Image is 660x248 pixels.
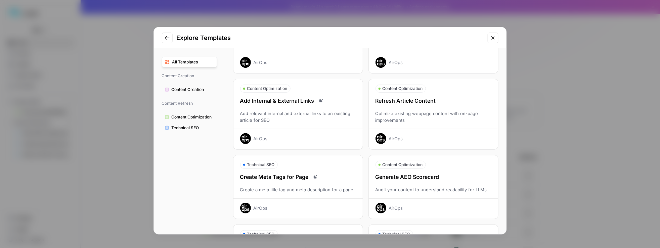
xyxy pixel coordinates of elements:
div: AirOps [254,205,268,211]
h2: Explore Templates [177,33,484,43]
button: Content Creation [162,84,217,95]
button: Close modal [488,33,498,43]
div: AirOps [389,59,403,66]
div: AirOps [389,135,403,142]
button: Content OptimizationRefresh Article ContentOptimize existing webpage content with on-page improve... [368,79,498,150]
span: Content Optimization [383,86,423,92]
div: Generate AEO Scorecard [369,173,498,181]
button: All Templates [162,57,217,67]
div: AirOps [254,135,268,142]
span: All Templates [172,59,214,65]
span: Content Refresh [162,98,217,109]
button: Technical SEOCreate Meta Tags for PageRead docsCreate a meta title tag and meta description for a... [233,155,363,219]
span: Technical SEO [247,231,275,237]
span: Content Optimization [247,86,288,92]
span: Content Optimization [383,162,423,168]
div: Audit your content to understand readability for LLMs [369,186,498,193]
a: Read docs [317,97,325,105]
span: Technical SEO [247,162,275,168]
span: Technical SEO [383,231,410,237]
div: Add relevant internal and external links to an existing article for SEO [233,110,363,123]
button: Content Optimization [162,112,217,122]
span: Technical SEO [172,125,214,131]
div: AirOps [389,205,403,211]
span: Content Creation [162,70,217,82]
div: Refresh Article Content [369,97,498,105]
span: Content Creation [172,87,214,93]
button: Go to previous step [162,33,173,43]
div: Optimize existing webpage content with on-page improvements [369,110,498,123]
div: Create Meta Tags for Page [233,173,363,181]
button: Content OptimizationAdd Internal & External LinksRead docsAdd relevant internal and external link... [233,79,363,150]
div: AirOps [254,59,268,66]
div: Add Internal & External Links [233,97,363,105]
button: Content OptimizationGenerate AEO ScorecardAudit your content to understand readability for LLMsAi... [368,155,498,219]
button: Technical SEO [162,122,217,133]
a: Read docs [311,173,319,181]
div: Create a meta title tag and meta description for a page [233,186,363,193]
span: Content Optimization [172,114,214,120]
